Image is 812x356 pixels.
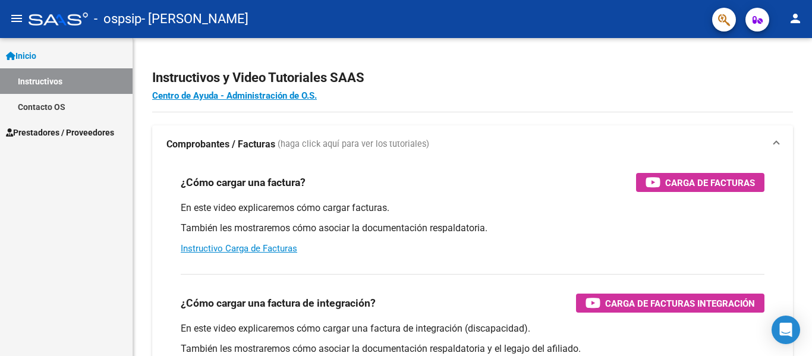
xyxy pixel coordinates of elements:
[665,175,755,190] span: Carga de Facturas
[181,322,764,335] p: En este video explicaremos cómo cargar una factura de integración (discapacidad).
[6,126,114,139] span: Prestadores / Proveedores
[181,342,764,355] p: También les mostraremos cómo asociar la documentación respaldatoria y el legajo del afiliado.
[636,173,764,192] button: Carga de Facturas
[576,294,764,313] button: Carga de Facturas Integración
[152,67,793,89] h2: Instructivos y Video Tutoriales SAAS
[181,295,376,311] h3: ¿Cómo cargar una factura de integración?
[166,138,275,151] strong: Comprobantes / Facturas
[181,222,764,235] p: También les mostraremos cómo asociar la documentación respaldatoria.
[10,11,24,26] mat-icon: menu
[141,6,248,32] span: - [PERSON_NAME]
[94,6,141,32] span: - ospsip
[788,11,802,26] mat-icon: person
[278,138,429,151] span: (haga click aquí para ver los tutoriales)
[605,296,755,311] span: Carga de Facturas Integración
[6,49,36,62] span: Inicio
[181,174,306,191] h3: ¿Cómo cargar una factura?
[152,90,317,101] a: Centro de Ayuda - Administración de O.S.
[181,243,297,254] a: Instructivo Carga de Facturas
[181,201,764,215] p: En este video explicaremos cómo cargar facturas.
[772,316,800,344] div: Open Intercom Messenger
[152,125,793,163] mat-expansion-panel-header: Comprobantes / Facturas (haga click aquí para ver los tutoriales)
